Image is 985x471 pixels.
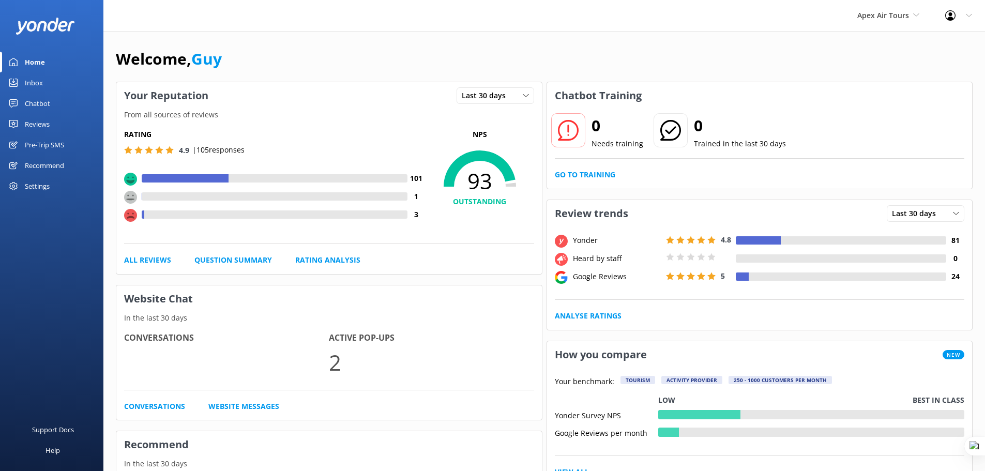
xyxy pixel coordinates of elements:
[179,145,189,155] span: 4.9
[116,285,542,312] h3: Website Chat
[547,341,655,368] h3: How you compare
[547,82,649,109] h3: Chatbot Training
[729,376,832,384] div: 250 - 1000 customers per month
[721,271,725,281] span: 5
[116,47,222,71] h1: Welcome,
[946,253,964,264] h4: 0
[547,200,636,227] h3: Review trends
[555,310,622,322] a: Analyse Ratings
[32,419,74,440] div: Support Docs
[570,271,663,282] div: Google Reviews
[192,144,245,156] p: | 105 responses
[592,138,643,149] p: Needs training
[946,271,964,282] h4: 24
[124,254,171,266] a: All Reviews
[295,254,360,266] a: Rating Analysis
[661,376,722,384] div: Activity Provider
[694,138,786,149] p: Trained in the last 30 days
[46,440,60,461] div: Help
[426,196,534,207] h4: OUTSTANDING
[721,235,731,245] span: 4.8
[25,114,50,134] div: Reviews
[555,428,658,437] div: Google Reviews per month
[658,394,675,406] p: Low
[329,331,534,345] h4: Active Pop-ups
[208,401,279,412] a: Website Messages
[124,129,426,140] h5: Rating
[116,458,542,469] p: In the last 30 days
[426,168,534,194] span: 93
[16,18,75,35] img: yonder-white-logo.png
[620,376,655,384] div: Tourism
[116,82,216,109] h3: Your Reputation
[116,312,542,324] p: In the last 30 days
[407,191,426,202] h4: 1
[946,235,964,246] h4: 81
[555,410,658,419] div: Yonder Survey NPS
[407,173,426,184] h4: 101
[25,72,43,93] div: Inbox
[913,394,964,406] p: Best in class
[116,109,542,120] p: From all sources of reviews
[407,209,426,220] h4: 3
[694,113,786,138] h2: 0
[943,350,964,359] span: New
[124,331,329,345] h4: Conversations
[25,134,64,155] div: Pre-Trip SMS
[25,155,64,176] div: Recommend
[329,345,534,379] p: 2
[857,10,909,20] span: Apex Air Tours
[25,176,50,196] div: Settings
[124,401,185,412] a: Conversations
[592,113,643,138] h2: 0
[555,376,614,388] p: Your benchmark:
[570,235,663,246] div: Yonder
[25,93,50,114] div: Chatbot
[426,129,534,140] p: NPS
[25,52,45,72] div: Home
[194,254,272,266] a: Question Summary
[892,208,942,219] span: Last 30 days
[555,169,615,180] a: Go to Training
[462,90,512,101] span: Last 30 days
[191,48,222,69] a: Guy
[116,431,542,458] h3: Recommend
[570,253,663,264] div: Heard by staff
